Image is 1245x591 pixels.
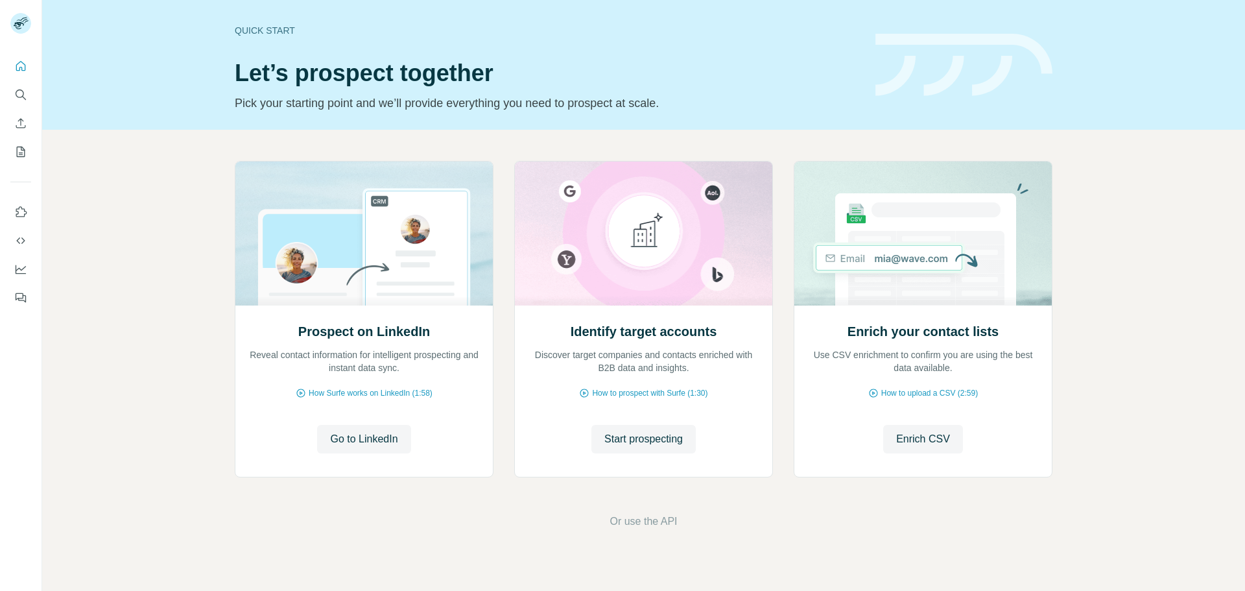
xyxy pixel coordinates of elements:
button: Enrich CSV [883,425,963,453]
span: Start prospecting [604,431,683,447]
button: Enrich CSV [10,112,31,135]
button: My lists [10,140,31,163]
img: Enrich your contact lists [794,162,1052,306]
button: Search [10,83,31,106]
button: Quick start [10,54,31,78]
span: How to prospect with Surfe (1:30) [592,387,707,399]
p: Pick your starting point and we’ll provide everything you need to prospect at scale. [235,94,860,112]
span: Go to LinkedIn [330,431,397,447]
button: Use Surfe on LinkedIn [10,200,31,224]
h1: Let’s prospect together [235,60,860,86]
span: How to upload a CSV (2:59) [881,387,978,399]
span: Enrich CSV [896,431,950,447]
h2: Enrich your contact lists [848,322,999,341]
button: Or use the API [610,514,677,529]
h2: Identify target accounts [571,322,717,341]
button: Go to LinkedIn [317,425,410,453]
button: Feedback [10,286,31,309]
span: How Surfe works on LinkedIn (1:58) [309,387,433,399]
img: Prospect on LinkedIn [235,162,493,306]
h2: Prospect on LinkedIn [298,322,430,341]
button: Use Surfe API [10,229,31,252]
div: Quick start [235,24,860,37]
img: Identify target accounts [514,162,773,306]
img: banner [875,34,1052,97]
button: Dashboard [10,258,31,281]
button: Start prospecting [591,425,696,453]
p: Discover target companies and contacts enriched with B2B data and insights. [528,348,759,374]
p: Reveal contact information for intelligent prospecting and instant data sync. [248,348,480,374]
p: Use CSV enrichment to confirm you are using the best data available. [807,348,1039,374]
